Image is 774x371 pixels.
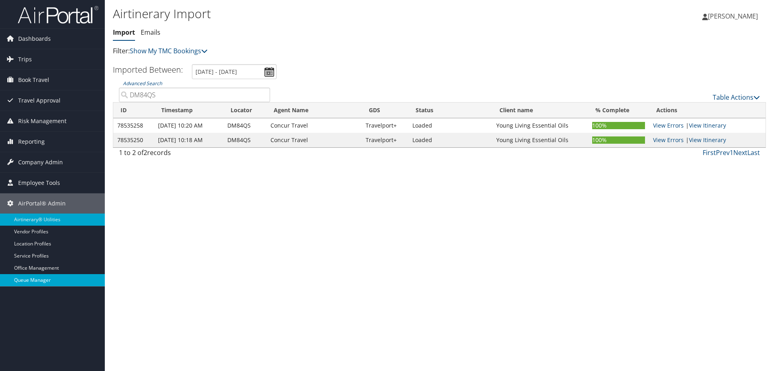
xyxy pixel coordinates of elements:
td: Travelport+ [362,133,408,147]
td: [DATE] 10:18 AM [154,133,223,147]
span: Employee Tools [18,173,60,193]
td: | [649,118,766,133]
p: Filter: [113,46,548,57]
span: Reporting [18,132,45,152]
span: Company Admin [18,152,63,172]
a: Advanced Search [123,80,162,87]
th: Client name: activate to sort column ascending [492,103,588,118]
a: 1 [730,148,733,157]
td: DM84QS [223,133,266,147]
th: Locator: activate to sort column ascending [223,103,266,118]
span: Dashboards [18,29,51,49]
h3: Imported Between: [113,64,183,75]
td: Young Living Essential Oils [492,133,588,147]
span: Risk Management [18,111,67,131]
th: Actions [649,103,766,118]
a: View Itinerary Details [689,122,726,129]
span: Book Travel [18,70,49,90]
input: [DATE] - [DATE] [192,64,277,79]
div: 1 to 2 of records [119,148,270,161]
a: Show My TMC Bookings [130,46,208,55]
a: Table Actions [713,93,760,102]
th: % Complete: activate to sort column ascending [588,103,649,118]
span: 2 [144,148,147,157]
th: ID: activate to sort column ascending [113,103,154,118]
td: Concur Travel [266,118,362,133]
th: GDS: activate to sort column ascending [362,103,408,118]
td: 78535250 [113,133,154,147]
input: Advanced Search [119,88,270,102]
img: airportal-logo.png [18,5,98,24]
div: 100% [592,122,645,129]
span: Travel Approval [18,90,60,111]
div: 100% [592,136,645,144]
a: Last [747,148,760,157]
a: Import [113,28,135,37]
a: [PERSON_NAME] [702,4,766,28]
th: Timestamp: activate to sort column ascending [154,103,223,118]
td: Loaded [408,118,492,133]
span: [PERSON_NAME] [708,12,758,21]
td: DM84QS [223,118,266,133]
th: Agent Name: activate to sort column ascending [266,103,362,118]
h1: Airtinerary Import [113,5,548,22]
td: Loaded [408,133,492,147]
th: Status: activate to sort column ascending [408,103,492,118]
a: Prev [716,148,730,157]
td: [DATE] 10:20 AM [154,118,223,133]
td: 78535258 [113,118,154,133]
td: Travelport+ [362,118,408,133]
span: Trips [18,49,32,69]
a: View errors [653,136,684,144]
a: Next [733,148,747,157]
td: Concur Travel [266,133,362,147]
span: AirPortal® Admin [18,193,66,214]
a: First [703,148,716,157]
td: Young Living Essential Oils [492,118,588,133]
a: Emails [141,28,160,37]
td: | [649,133,766,147]
a: View errors [653,122,684,129]
a: View Itinerary Details [689,136,726,144]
